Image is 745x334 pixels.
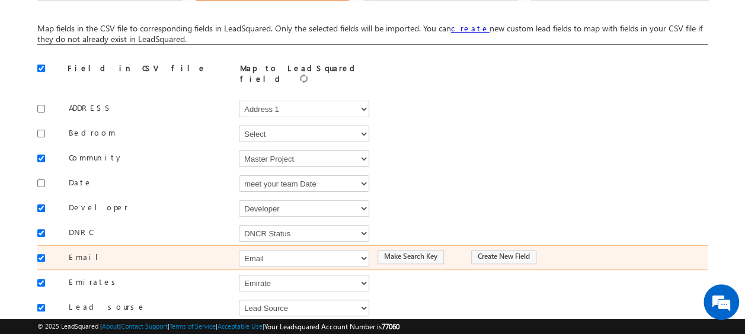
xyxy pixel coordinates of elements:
[50,202,205,213] label: Developer
[451,23,490,33] a: create
[68,63,222,79] div: Field in CSV file
[50,152,205,163] label: Community
[50,227,205,237] label: DNRC
[218,322,263,330] a: Acceptable Use
[240,63,395,85] div: Map to LeadSquared field
[194,6,223,34] div: Minimize live chat window
[62,62,199,78] div: Chat with us now
[50,177,205,188] label: Date
[37,321,399,332] span: © 2025 LeadSquared | | | | |
[50,102,205,113] label: ADDRESS
[382,322,399,331] span: 77060
[37,23,708,45] div: Map fields in the CSV file to corresponding fields in LeadSquared. Only the selected fields will ...
[50,301,205,312] label: Lead sourse
[300,74,308,83] img: Refresh LeadSquared fields
[102,322,119,330] a: About
[15,110,216,246] textarea: Type your message and hit 'Enter'
[170,322,216,330] a: Terms of Service
[378,250,444,264] input: Make Search Key
[20,62,50,78] img: d_60004797649_company_0_60004797649
[264,322,399,331] span: Your Leadsquared Account Number is
[50,252,205,262] label: Email
[121,322,168,330] a: Contact Support
[161,256,215,272] em: Start Chat
[50,277,205,287] label: Emirates
[50,127,205,138] label: Bedroom
[471,250,536,264] button: Create New Field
